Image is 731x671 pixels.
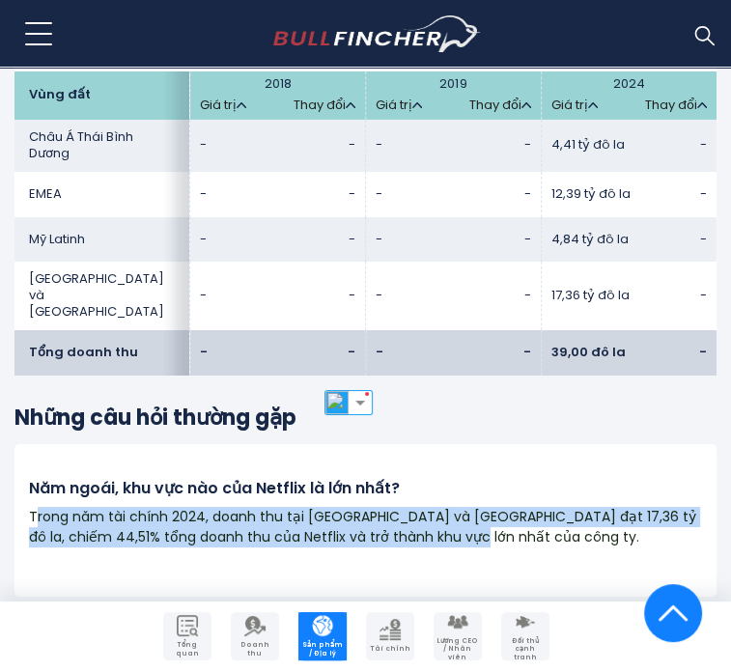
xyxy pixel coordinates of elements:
a: Thay đổi [469,98,531,114]
font: - [349,286,355,304]
a: Thay đổi [294,98,355,114]
a: Tổng quan về công ty [163,612,211,660]
a: Tài chính công ty [366,612,414,660]
img: logo của bullfincher [273,15,481,52]
font: Giá trị [551,96,588,114]
font: - [200,184,207,203]
font: - [700,230,707,248]
font: Sản phẩm / Địa lý [302,640,343,657]
font: - [700,135,707,154]
font: - [700,184,707,203]
font: Thay đổi [645,96,697,114]
font: Doanh thu [240,640,269,657]
a: Giá trị [551,98,598,114]
a: Đi đến trang chủ [273,15,481,52]
font: Trong năm tài chính 2024, doanh thu tại [GEOGRAPHIC_DATA] và [GEOGRAPHIC_DATA] đạt 17,36 tỷ đô la... [29,507,696,546]
a: Nhân viên công ty [434,612,482,660]
font: Những câu hỏi thường gặp [14,403,296,433]
font: Mỹ Latinh [29,230,85,248]
font: - [376,184,382,203]
a: Doanh thu công ty [231,612,279,660]
a: Thay đổi [645,98,707,114]
font: - [376,343,383,361]
font: 4,41 tỷ đô la [551,135,625,154]
font: - [376,230,382,248]
a: Sản phẩm/Địa lý của công ty [298,612,347,660]
font: Thay đổi [294,96,346,114]
font: - [200,135,207,154]
a: Giá trị [200,98,246,114]
font: 2018 [265,74,292,93]
font: Lương CEO / Nhân viên [436,636,478,661]
font: Tổng doanh thu [29,343,138,361]
font: Thay đổi [469,96,521,114]
font: [GEOGRAPHIC_DATA] và [GEOGRAPHIC_DATA] [29,269,164,321]
font: EMEA [29,184,62,203]
font: 17,36 tỷ đô la [551,286,630,304]
font: Châu Á Thái Bình Dương [29,127,133,162]
font: - [200,343,208,361]
font: Tài chính [370,644,410,653]
font: 4,84 tỷ đô la [551,230,629,248]
font: - [349,230,355,248]
font: - [200,286,207,304]
font: 39,00 đô la [551,343,626,361]
a: Giá trị [376,98,422,114]
font: - [700,286,707,304]
font: 2024 [613,74,645,93]
font: - [524,230,531,248]
font: 2019 [439,74,466,93]
font: - [200,230,207,248]
a: Đối thủ cạnh tranh của công ty [501,612,549,660]
font: - [699,343,707,361]
font: 12,39 tỷ đô la [551,184,631,203]
font: - [524,184,531,203]
font: Đối thủ cạnh tranh [512,636,539,661]
font: - [524,135,531,154]
font: - [349,184,355,203]
font: - [376,135,382,154]
font: - [376,286,382,304]
font: Giá trị [200,96,237,114]
font: - [348,343,355,361]
font: - [523,343,531,361]
font: Tổng quan [176,640,199,657]
font: - [524,286,531,304]
font: - [349,135,355,154]
font: Năm ngoái, khu vực nào của Netflix là lớn nhất? [29,477,400,499]
font: Giá trị [376,96,412,114]
font: Vùng đất [29,85,91,103]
